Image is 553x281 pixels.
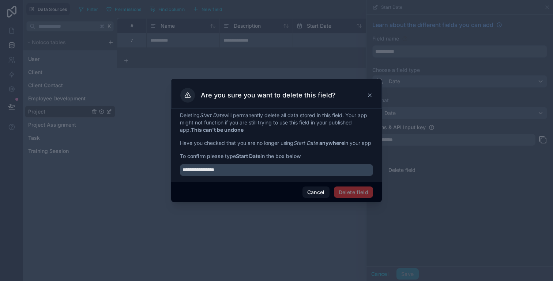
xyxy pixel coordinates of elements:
[236,153,260,159] strong: Start Date
[293,140,318,146] em: Start Date
[191,127,244,133] strong: This can't be undone
[319,140,344,146] strong: anywhere
[180,112,373,134] p: Deleting will permanently delete all data stored in this field. Your app might not function if yo...
[201,91,336,100] h3: Are you sure you want to delete this field?
[180,139,373,147] p: Have you checked that you are no longer using in your app
[302,186,330,198] button: Cancel
[180,153,373,160] span: To confirm please type in the box below
[200,112,224,118] em: Start Date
